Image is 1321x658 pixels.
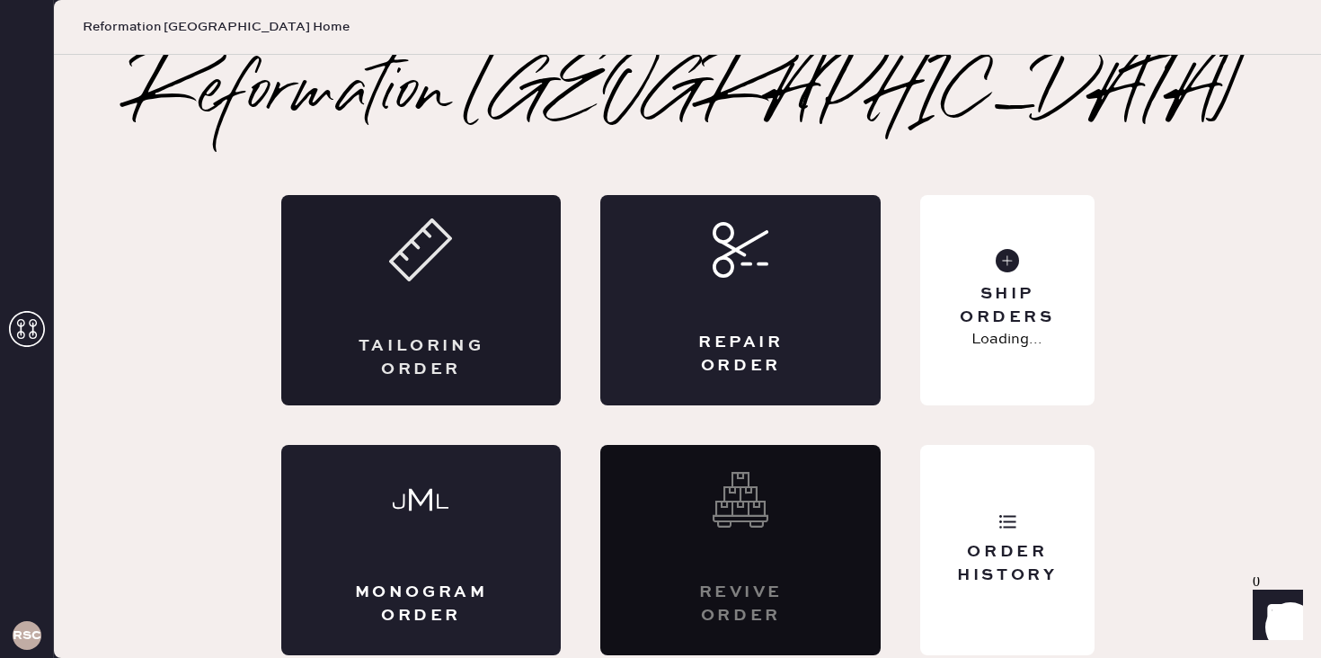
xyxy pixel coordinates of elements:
div: Order History [935,541,1079,586]
div: Ship Orders [935,283,1079,328]
div: Interested? Contact us at care@hemster.co [600,445,881,655]
div: Repair Order [672,332,809,377]
div: Revive order [672,582,809,627]
div: Monogram Order [353,582,490,627]
span: Reformation [GEOGRAPHIC_DATA] Home [83,18,350,36]
h3: RSCPA [13,629,41,642]
h2: Reformation [GEOGRAPHIC_DATA] [132,58,1244,130]
div: Tailoring Order [353,335,490,380]
iframe: Front Chat [1236,577,1313,654]
p: Loading... [971,329,1042,351]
